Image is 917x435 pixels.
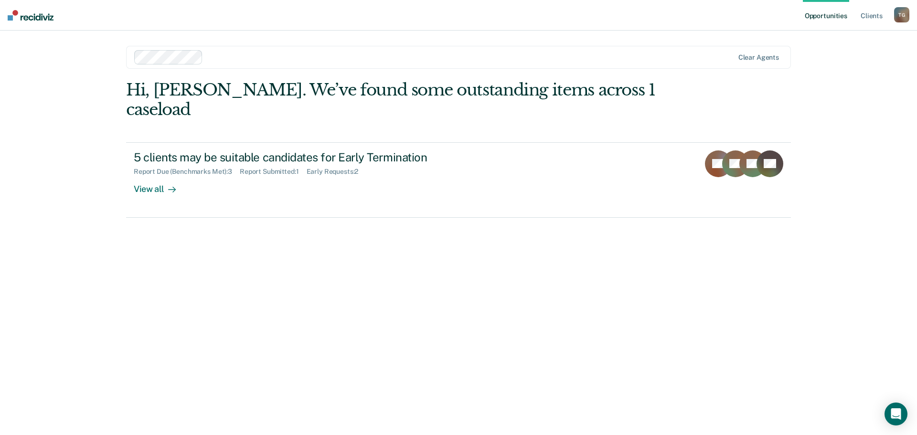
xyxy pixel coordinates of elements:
[134,168,240,176] div: Report Due (Benchmarks Met) : 3
[134,150,469,164] div: 5 clients may be suitable candidates for Early Termination
[894,7,909,22] button: TG
[885,403,907,425] div: Open Intercom Messenger
[126,142,791,218] a: 5 clients may be suitable candidates for Early TerminationReport Due (Benchmarks Met):3Report Sub...
[307,168,366,176] div: Early Requests : 2
[134,176,187,194] div: View all
[8,10,53,21] img: Recidiviz
[738,53,779,62] div: Clear agents
[894,7,909,22] div: T G
[126,80,658,119] div: Hi, [PERSON_NAME]. We’ve found some outstanding items across 1 caseload
[240,168,307,176] div: Report Submitted : 1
